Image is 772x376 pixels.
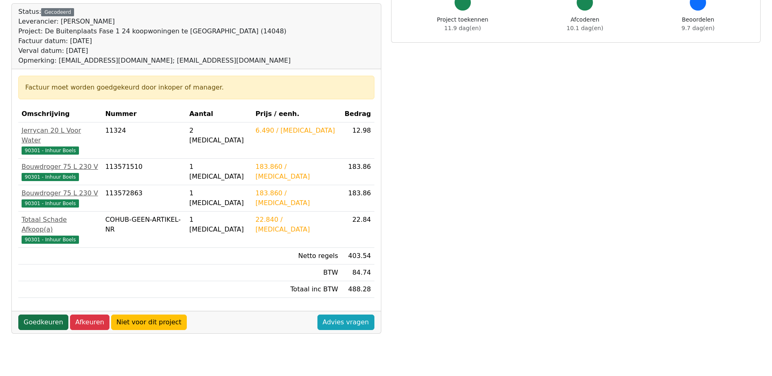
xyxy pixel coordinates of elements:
[256,126,338,136] div: 6.490 / [MEDICAL_DATA]
[22,162,99,172] div: Bouwdroger 75 L 230 V
[18,26,291,36] div: Project: De Buitenplaats Fase 1 24 koopwoningen te [GEOGRAPHIC_DATA] (14048)
[111,315,187,330] a: Niet voor dit project
[22,162,99,181] a: Bouwdroger 75 L 230 V90301 - Inhuur Boels
[186,106,252,122] th: Aantal
[437,15,488,33] div: Project toekennen
[252,281,341,298] td: Totaal inc BTW
[102,159,186,185] td: 113571510
[22,188,99,208] a: Bouwdroger 75 L 230 V90301 - Inhuur Boels
[25,83,367,92] div: Factuur moet worden goedgekeurd door inkoper of manager.
[317,315,374,330] a: Advies vragen
[102,212,186,248] td: COHUB-GEEN-ARTIKEL-NR
[444,25,481,31] span: 11.9 dag(en)
[341,212,374,248] td: 22.84
[22,173,79,181] span: 90301 - Inhuur Boels
[341,265,374,281] td: 84.74
[18,56,291,66] div: Opmerking: [EMAIL_ADDRESS][DOMAIN_NAME]; [EMAIL_ADDRESS][DOMAIN_NAME]
[22,146,79,155] span: 90301 - Inhuur Boels
[18,46,291,56] div: Verval datum: [DATE]
[256,215,338,234] div: 22.840 / [MEDICAL_DATA]
[22,215,99,244] a: Totaal Schade Afkoop(a)90301 - Inhuur Boels
[189,162,249,181] div: 1 [MEDICAL_DATA]
[18,36,291,46] div: Factuur datum: [DATE]
[102,106,186,122] th: Nummer
[256,162,338,181] div: 183.860 / [MEDICAL_DATA]
[341,106,374,122] th: Bedrag
[341,281,374,298] td: 488.28
[22,126,99,145] div: Jerrycan 20 L Voor Water
[256,188,338,208] div: 183.860 / [MEDICAL_DATA]
[22,199,79,208] span: 90301 - Inhuur Boels
[18,7,291,66] div: Status:
[189,215,249,234] div: 1 [MEDICAL_DATA]
[682,25,715,31] span: 9.7 dag(en)
[341,122,374,159] td: 12.98
[22,188,99,198] div: Bouwdroger 75 L 230 V
[566,15,603,33] div: Afcoderen
[682,15,715,33] div: Beoordelen
[102,122,186,159] td: 11324
[18,315,68,330] a: Goedkeuren
[252,106,341,122] th: Prijs / eenh.
[252,265,341,281] td: BTW
[41,8,74,16] div: Gecodeerd
[252,248,341,265] td: Netto regels
[189,126,249,145] div: 2 [MEDICAL_DATA]
[189,188,249,208] div: 1 [MEDICAL_DATA]
[22,126,99,155] a: Jerrycan 20 L Voor Water90301 - Inhuur Boels
[566,25,603,31] span: 10.1 dag(en)
[70,315,109,330] a: Afkeuren
[341,185,374,212] td: 183.86
[18,17,291,26] div: Leverancier: [PERSON_NAME]
[22,236,79,244] span: 90301 - Inhuur Boels
[18,106,102,122] th: Omschrijving
[341,159,374,185] td: 183.86
[102,185,186,212] td: 113572863
[22,215,99,234] div: Totaal Schade Afkoop(a)
[341,248,374,265] td: 403.54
